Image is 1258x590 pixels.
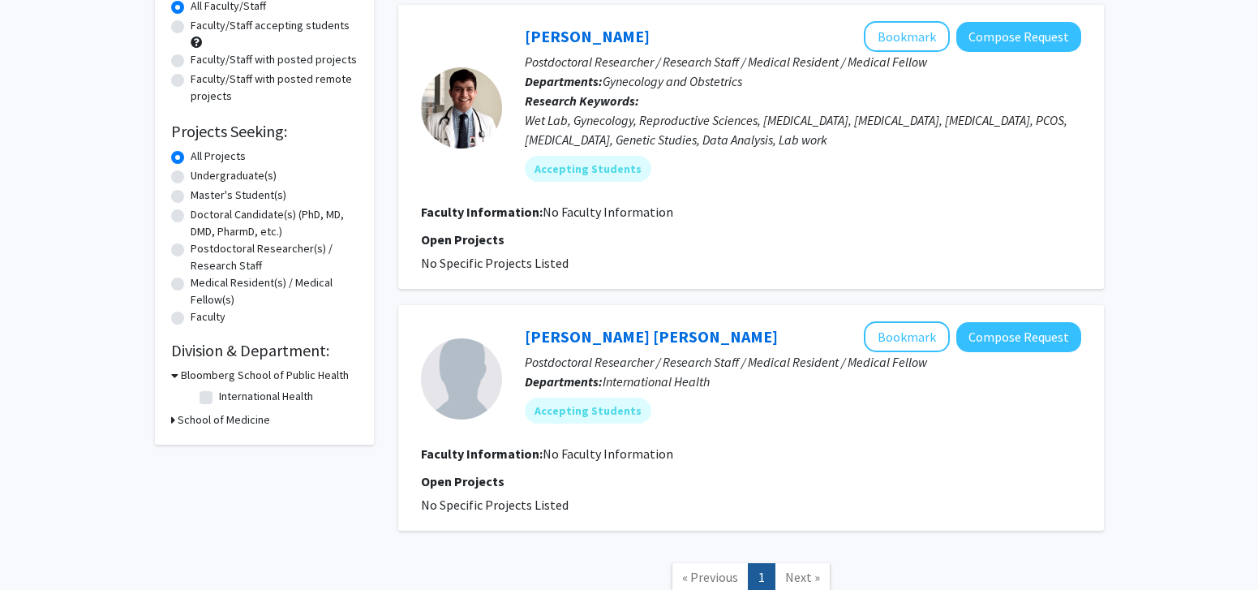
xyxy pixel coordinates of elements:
[12,517,69,578] iframe: Chat
[525,110,1081,149] div: Wet Lab, Gynecology, Reproductive Sciences, [MEDICAL_DATA], [MEDICAL_DATA], [MEDICAL_DATA], PCOS,...
[525,156,651,182] mat-chip: Accepting Students
[543,204,673,220] span: No Faculty Information
[191,206,358,240] label: Doctoral Candidate(s) (PhD, MD, DMD, PharmD, etc.)
[191,148,246,165] label: All Projects
[421,230,1081,249] p: Open Projects
[525,326,778,347] a: [PERSON_NAME] [PERSON_NAME]
[525,73,603,89] b: Departments:
[525,373,603,390] b: Departments:
[178,411,270,429] h3: School of Medicine
[191,187,286,204] label: Master's Student(s)
[171,122,358,141] h2: Projects Seeking:
[421,446,543,462] b: Faculty Information:
[421,497,569,513] span: No Specific Projects Listed
[956,22,1081,52] button: Compose Request to Bhuchitra Singh
[543,446,673,462] span: No Faculty Information
[525,26,650,46] a: [PERSON_NAME]
[421,255,569,271] span: No Specific Projects Listed
[525,352,1081,372] p: Postdoctoral Researcher / Research Staff / Medical Resident / Medical Fellow
[191,167,277,184] label: Undergraduate(s)
[171,341,358,360] h2: Division & Department:
[864,21,950,52] button: Add Bhuchitra Singh to Bookmarks
[525,93,639,109] b: Research Keywords:
[603,73,742,89] span: Gynecology and Obstetrics
[191,240,358,274] label: Postdoctoral Researcher(s) / Research Staff
[191,51,357,68] label: Faculty/Staff with posted projects
[181,367,349,384] h3: Bloomberg School of Public Health
[191,308,225,325] label: Faculty
[525,52,1081,71] p: Postdoctoral Researcher / Research Staff / Medical Resident / Medical Fellow
[864,321,950,352] button: Add Chitradevi Sekar Tamilselvi to Bookmarks
[682,569,738,585] span: « Previous
[956,322,1081,352] button: Compose Request to Chitradevi Sekar Tamilselvi
[525,398,651,424] mat-chip: Accepting Students
[421,204,543,220] b: Faculty Information:
[219,388,313,405] label: International Health
[191,71,358,105] label: Faculty/Staff with posted remote projects
[785,569,820,585] span: Next »
[191,17,350,34] label: Faculty/Staff accepting students
[191,274,358,308] label: Medical Resident(s) / Medical Fellow(s)
[603,373,710,390] span: International Health
[421,472,1081,491] p: Open Projects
